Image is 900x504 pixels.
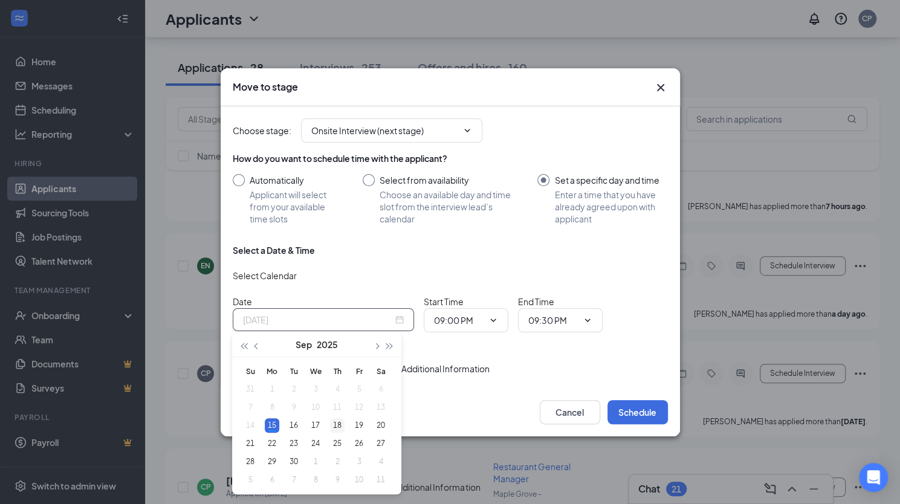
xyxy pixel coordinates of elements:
div: 4 [374,454,388,469]
th: Sa [370,362,392,380]
td: 2025-10-03 [348,453,370,471]
th: Fr [348,362,370,380]
td: 2025-09-23 [283,435,305,453]
span: Date [233,296,252,307]
button: Schedule [607,400,668,424]
td: 2025-10-04 [370,453,392,471]
input: End time [528,314,578,327]
div: 11 [374,473,388,487]
td: 2025-10-01 [305,453,326,471]
span: Start Time [424,296,464,307]
div: 30 [287,454,301,469]
span: Select Calendar [233,270,297,281]
h3: Move to stage [233,80,298,94]
div: 29 [265,454,279,469]
div: Select a Date & Time [233,244,315,256]
div: 27 [374,436,388,451]
td: 2025-10-09 [326,471,348,489]
button: Close [653,80,668,95]
th: Su [239,362,261,380]
td: 2025-09-18 [326,416,348,435]
td: 2025-09-19 [348,416,370,435]
svg: Cross [653,80,668,95]
input: Start time [434,314,484,327]
div: 20 [374,418,388,433]
div: Open Intercom Messenger [859,463,888,492]
button: 2025 [317,332,338,357]
th: Th [326,362,348,380]
div: 9 [330,473,345,487]
svg: ChevronDown [488,315,498,325]
td: 2025-09-24 [305,435,326,453]
div: 3 [352,454,366,469]
td: 2025-09-20 [370,416,392,435]
button: Sep [296,332,312,357]
td: 2025-09-17 [305,416,326,435]
div: 1 [308,454,323,469]
div: 6 [265,473,279,487]
td: 2025-10-06 [261,471,283,489]
div: 24 [308,436,323,451]
div: How do you want to schedule time with the applicant? [233,152,668,164]
th: Tu [283,362,305,380]
td: 2025-09-25 [326,435,348,453]
td: 2025-10-05 [239,471,261,489]
span: Choose stage : [233,124,291,137]
div: 17 [308,418,323,433]
td: 2025-09-15 [261,416,283,435]
td: 2025-09-27 [370,435,392,453]
td: 2025-10-11 [370,471,392,489]
td: 2025-09-26 [348,435,370,453]
input: Sep 15, 2025 [243,313,393,326]
div: 15 [265,418,279,433]
div: 8 [308,473,323,487]
td: 2025-10-02 [326,453,348,471]
div: 10 [352,473,366,487]
td: 2025-09-29 [261,453,283,471]
span: End Time [518,296,554,307]
svg: ChevronDown [462,126,472,135]
div: 23 [287,436,301,451]
div: 19 [352,418,366,433]
div: 18 [330,418,345,433]
div: 28 [243,454,257,469]
div: 26 [352,436,366,451]
button: Cancel [540,400,600,424]
td: 2025-10-07 [283,471,305,489]
td: 2025-09-21 [239,435,261,453]
th: Mo [261,362,283,380]
td: 2025-09-28 [239,453,261,471]
div: 16 [287,418,301,433]
td: 2025-09-22 [261,435,283,453]
div: 7 [287,473,301,487]
td: 2025-09-30 [283,453,305,471]
th: We [305,362,326,380]
div: 21 [243,436,257,451]
div: 22 [265,436,279,451]
td: 2025-10-10 [348,471,370,489]
div: 25 [330,436,345,451]
td: 2025-10-08 [305,471,326,489]
div: 5 [243,473,257,487]
td: 2025-09-16 [283,416,305,435]
div: 2 [330,454,345,469]
svg: ChevronDown [583,315,592,325]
